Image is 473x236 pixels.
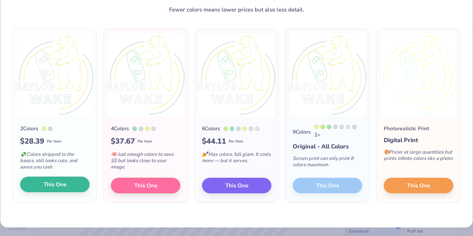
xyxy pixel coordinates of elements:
div: 6 Colors [202,125,220,132]
span: 🧠 [111,151,117,158]
div: 621 C [139,127,143,131]
button: This One [20,177,90,192]
div: Screen print can only print 8 colors maximum. [293,151,362,176]
span: 🎨 [384,149,390,155]
div: Photorealistic Print [384,125,429,132]
div: Cool Gray 1 C [352,125,357,129]
div: 4 Colors [111,125,129,132]
div: 351 C [132,127,137,131]
img: 2 color option [16,32,94,117]
div: 9 Colors [293,128,311,136]
div: 2 + [314,125,362,139]
div: 351 C [327,125,331,129]
div: 621 C [333,125,338,129]
div: 621 C [48,127,52,131]
button: This One [202,178,271,193]
div: 2 Colors [20,125,38,132]
span: This One [44,180,67,189]
div: 663 C [255,127,260,131]
div: Max colors, full glam. It costs more — but it serves. [202,147,271,171]
span: 💅 [202,151,208,158]
span: This One [407,181,430,190]
div: Colors stripped to the basics, still looks cute, and saves you cash. [20,147,90,178]
div: Pricier at large quantities but prints infinite colors like a photo [384,145,453,169]
button: This One [111,178,180,193]
div: Digital Print [384,136,453,145]
button: This One [384,178,453,193]
div: 7541 C [151,127,156,131]
div: Yellow 0131 C [145,127,149,131]
span: $ 28.39 [20,136,44,147]
span: Per Item [229,139,243,144]
span: This One [225,181,248,190]
div: 621 C [236,127,241,131]
div: Original - All Colors [293,142,362,151]
div: 7541 C [340,125,344,129]
div: 372 C [223,127,228,131]
img: 9 color option [288,32,366,117]
span: Per Item [138,139,152,144]
div: Yellow 0131 C [242,127,247,131]
span: This One [134,181,157,190]
div: Yellow 0131 C [314,125,319,129]
span: $ 37.67 [111,136,135,147]
img: Photorealistic preview [379,32,457,117]
span: $ 44.11 [202,136,226,147]
div: 7541 C [249,127,253,131]
div: 663 C [346,125,350,129]
div: Fewer colors means lower prices but also less detail. [169,7,304,13]
div: Just enough colors to save $$ but looks close to your image. [111,147,180,178]
div: Yellow 0131 C [42,127,46,131]
span: 💸 [20,151,26,158]
img: 4 color option [106,32,184,117]
div: 372 C [321,125,325,129]
img: 6 color option [197,32,276,117]
div: 351 C [230,127,234,131]
span: Per Item [47,139,61,144]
